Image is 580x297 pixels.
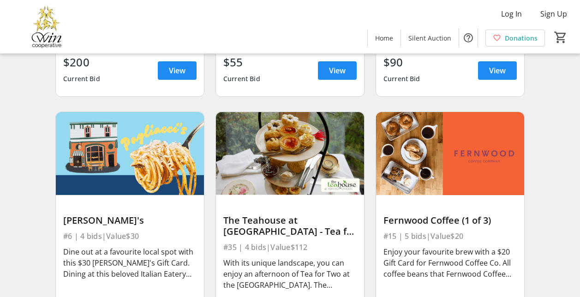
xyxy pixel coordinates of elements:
div: #6 | 4 bids | Value $30 [63,230,197,243]
div: Dine out at a favourite local spot with this $30 [PERSON_NAME]'s Gift Card. Dining at this belove... [63,246,197,279]
a: Silent Auction [401,30,459,47]
div: $55 [223,54,260,71]
a: View [158,61,197,80]
a: Donations [485,30,545,47]
div: The Teahouse at [GEOGRAPHIC_DATA] - Tea for Two [223,215,357,237]
span: Silent Auction [408,33,451,43]
div: #35 | 4 bids | Value $112 [223,241,357,254]
img: The Teahouse at Abkhazi Garden - Tea for Two [216,112,364,196]
img: Pagliacci's [56,112,204,196]
a: View [478,61,517,80]
div: Current Bid [383,71,420,87]
img: Victoria Women In Need Community Cooperative's Logo [6,4,88,50]
span: View [329,65,346,76]
div: #15 | 5 bids | Value $20 [383,230,517,243]
div: Current Bid [223,71,260,87]
button: Help [459,29,478,47]
div: $200 [63,54,100,71]
div: With its unique landscape, you can enjoy an afternoon of Tea for Two at the [GEOGRAPHIC_DATA]. Th... [223,257,357,291]
span: Donations [505,33,538,43]
div: Enjoy your favourite brew with a $20 Gift Card for Fernwood Coffee Co. All coffee beans that Fern... [383,246,517,279]
span: Log In [501,8,522,19]
a: Home [368,30,401,47]
div: [PERSON_NAME]'s [63,215,197,226]
button: Log In [494,6,529,21]
img: Fernwood Coffee (1 of 3) [376,112,524,196]
button: Cart [552,29,569,46]
span: View [489,65,506,76]
div: Fernwood Coffee (1 of 3) [383,215,517,226]
div: Current Bid [63,71,100,87]
span: View [169,65,185,76]
span: Sign Up [540,8,567,19]
div: $90 [383,54,420,71]
span: Home [375,33,393,43]
a: View [318,61,357,80]
button: Sign Up [533,6,574,21]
